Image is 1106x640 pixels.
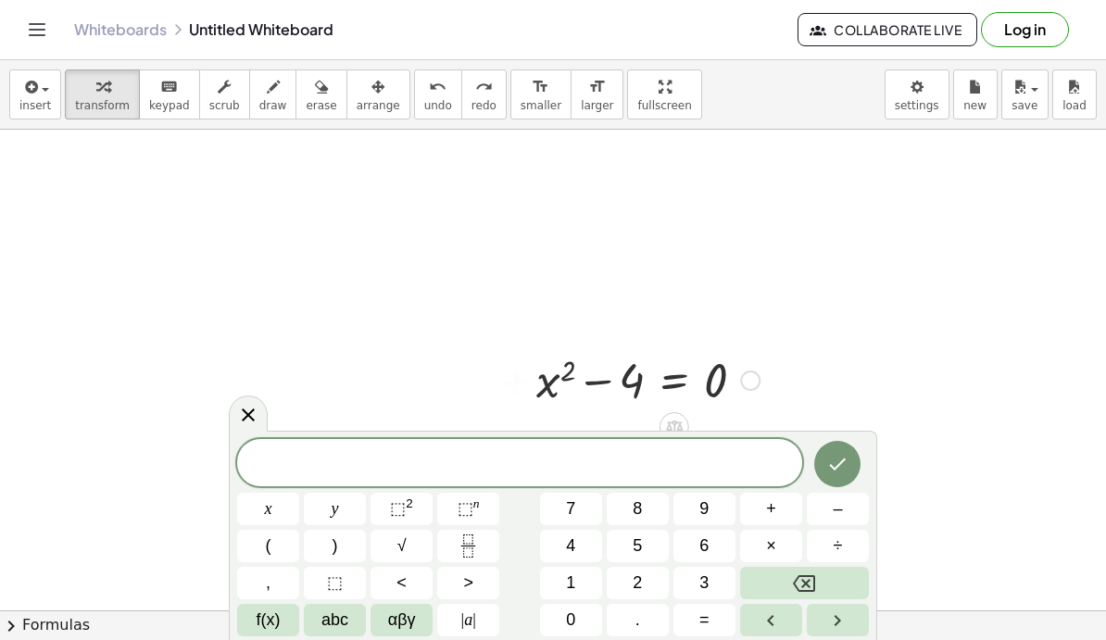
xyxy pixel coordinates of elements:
span: 5 [633,533,642,558]
span: – [833,496,842,521]
button: Collaborate Live [798,13,977,46]
button: Minus [807,493,869,525]
span: scrub [209,99,240,112]
button: format_sizesmaller [510,69,572,119]
span: ⬚ [327,571,343,596]
span: × [766,533,776,558]
span: ) [333,533,338,558]
button: 7 [540,493,602,525]
button: 8 [607,493,669,525]
button: erase [295,69,346,119]
button: fullscreen [627,69,701,119]
button: draw [249,69,297,119]
button: 6 [673,530,735,562]
span: new [963,99,987,112]
sup: 2 [406,496,413,510]
span: . [635,608,640,633]
button: insert [9,69,61,119]
button: Divide [807,530,869,562]
button: arrange [346,69,410,119]
button: Log in [981,12,1069,47]
span: √ [397,533,407,558]
button: 9 [673,493,735,525]
button: Times [740,530,802,562]
button: Greater than [437,567,499,599]
button: redoredo [461,69,507,119]
span: insert [19,99,51,112]
span: load [1062,99,1087,112]
span: | [461,610,465,629]
i: format_size [588,76,606,98]
span: 1 [566,571,575,596]
span: 9 [699,496,709,521]
i: keyboard [160,76,178,98]
button: Left arrow [740,604,802,636]
span: ⬚ [458,499,473,518]
button: Backspace [740,567,869,599]
span: keypad [149,99,190,112]
span: larger [581,99,613,112]
button: Done [814,441,861,487]
span: 6 [699,533,709,558]
button: Absolute value [437,604,499,636]
button: save [1001,69,1049,119]
button: 0 [540,604,602,636]
button: Functions [237,604,299,636]
span: erase [306,99,336,112]
i: undo [429,76,446,98]
button: Fraction [437,530,499,562]
span: | [472,610,476,629]
button: Alphabet [304,604,366,636]
div: Apply the same math to both sides of the equation [660,412,689,442]
span: ( [266,533,271,558]
a: Whiteboards [74,20,167,39]
button: Superscript [437,493,499,525]
button: load [1052,69,1097,119]
span: < [396,571,407,596]
span: , [266,571,270,596]
span: 3 [699,571,709,596]
button: transform [65,69,140,119]
span: a [461,608,476,633]
button: settings [885,69,949,119]
button: ( [237,530,299,562]
span: undo [424,99,452,112]
span: Collaborate Live [813,21,961,38]
button: Less than [371,567,433,599]
span: draw [259,99,287,112]
i: format_size [532,76,549,98]
button: Greek alphabet [371,604,433,636]
span: transform [75,99,130,112]
button: Squared [371,493,433,525]
span: x [265,496,272,521]
span: f(x) [257,608,281,633]
button: Placeholder [304,567,366,599]
button: 1 [540,567,602,599]
span: αβγ [388,608,416,633]
button: Toggle navigation [22,15,52,44]
span: smaller [521,99,561,112]
span: 7 [566,496,575,521]
span: save [1012,99,1037,112]
button: . [607,604,669,636]
span: > [463,571,473,596]
i: redo [475,76,493,98]
button: new [953,69,998,119]
button: Plus [740,493,802,525]
span: ÷ [834,533,843,558]
span: fullscreen [637,99,691,112]
button: 5 [607,530,669,562]
button: Square root [371,530,433,562]
button: y [304,493,366,525]
button: 2 [607,567,669,599]
button: scrub [199,69,250,119]
button: Right arrow [807,604,869,636]
button: ) [304,530,366,562]
span: 8 [633,496,642,521]
span: 4 [566,533,575,558]
button: undoundo [414,69,462,119]
sup: n [473,496,480,510]
span: 2 [633,571,642,596]
button: Equals [673,604,735,636]
span: 0 [566,608,575,633]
